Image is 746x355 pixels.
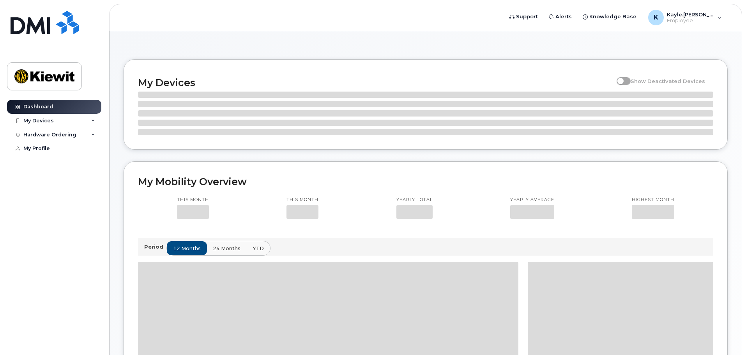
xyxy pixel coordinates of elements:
p: This month [177,197,209,203]
span: 24 months [213,245,240,252]
span: YTD [253,245,264,252]
p: This month [286,197,318,203]
h2: My Mobility Overview [138,176,713,187]
p: Period [144,243,166,251]
h2: My Devices [138,77,613,88]
input: Show Deactivated Devices [617,74,623,80]
p: Yearly average [510,197,554,203]
p: Yearly total [396,197,433,203]
span: Show Deactivated Devices [631,78,705,84]
p: Highest month [632,197,674,203]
